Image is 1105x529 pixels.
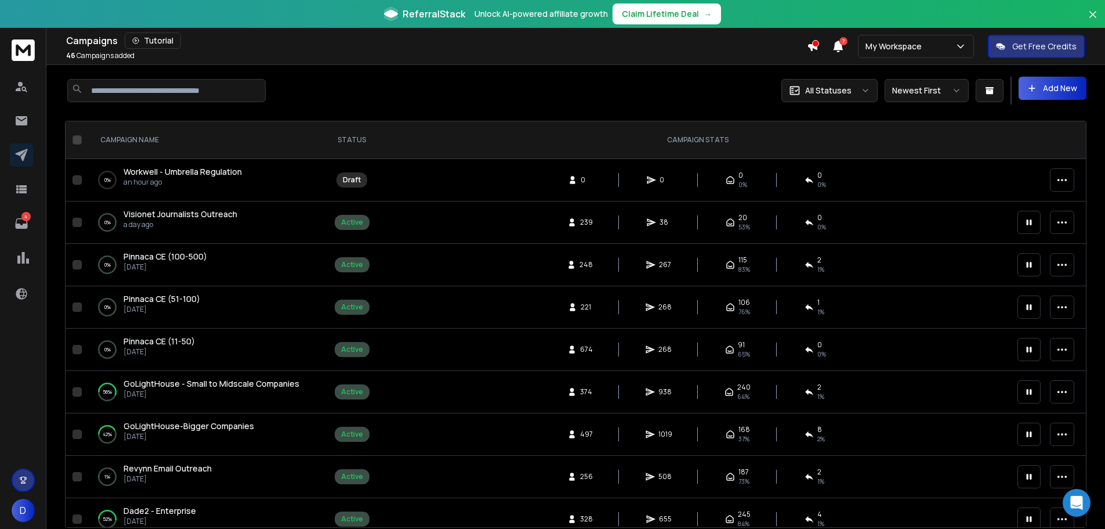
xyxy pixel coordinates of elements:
span: 1 % [817,392,824,401]
span: 0 [660,175,671,185]
span: 0 [738,171,743,180]
span: 248 [579,260,593,269]
a: Visionet Journalists Outreach [124,208,237,220]
td: 42%GoLightHouse-Bigger Companies[DATE] [86,413,319,456]
span: ReferralStack [403,7,465,21]
p: 0 % [104,217,111,228]
p: [DATE] [124,305,200,314]
div: Active [341,303,363,312]
th: STATUS [319,121,385,159]
button: D [12,499,35,522]
div: Active [341,218,363,227]
span: 83 % [738,265,750,274]
p: Campaigns added [66,51,135,60]
p: [DATE] [124,390,299,399]
span: 374 [580,387,592,397]
span: 1 % [817,265,824,274]
span: 115 [738,255,747,265]
span: → [704,8,712,20]
p: Get Free Credits [1012,41,1077,52]
span: 0 [817,171,822,180]
span: 221 [581,303,592,312]
p: [DATE] [124,432,254,441]
span: Visionet Journalists Outreach [124,208,237,219]
p: 0 % [104,259,111,271]
span: 256 [580,472,593,481]
a: GoLightHouse - Small to Midscale Companies [124,378,299,390]
span: 0 [817,213,822,222]
span: 0% [817,180,826,189]
p: an hour ago [124,178,242,187]
button: Tutorial [125,33,181,49]
span: 168 [738,425,750,434]
span: 674 [580,345,593,354]
span: 1 [817,298,820,307]
span: 65 % [738,350,750,359]
span: 53 % [738,222,750,232]
span: 245 [738,510,751,519]
div: Campaigns [66,33,807,49]
span: 76 % [738,307,750,316]
p: 52 % [103,513,112,525]
span: 1 % [817,307,824,316]
span: 267 [659,260,671,269]
span: 2 % [817,434,825,444]
a: Workwell - Umbrella Regulation [124,166,242,178]
span: 0 % [817,222,826,232]
span: 497 [580,430,593,439]
button: Get Free Credits [988,35,1085,58]
p: 56 % [103,386,112,398]
span: 37 % [738,434,749,444]
button: Add New [1019,77,1086,100]
button: Close banner [1085,7,1100,35]
span: 46 [66,51,75,60]
span: 938 [658,387,672,397]
td: 56%GoLightHouse - Small to Midscale Companies[DATE] [86,371,319,413]
span: 4 [817,510,822,519]
p: 1 % [104,471,110,483]
span: 240 [737,383,751,392]
span: 0 [581,175,592,185]
span: 106 [738,298,750,307]
span: 2 [817,383,821,392]
a: Pinnaca CE (11-50) [124,336,195,347]
button: Newest First [885,79,969,102]
p: Unlock AI-powered affiliate growth [474,8,608,20]
span: 187 [738,467,749,477]
p: All Statuses [805,85,852,96]
td: 0%Pinnaca CE (51-100)[DATE] [86,286,319,329]
span: 1 % [817,477,824,486]
div: Active [341,514,363,524]
span: 64 % [737,392,749,401]
span: 328 [580,514,593,524]
span: GoLightHouse-Bigger Companies [124,420,254,431]
span: Pinnaca CE (11-50) [124,336,195,347]
p: 4 [21,212,31,221]
button: Claim Lifetime Deal→ [613,3,721,24]
td: 1%Revynn Email Outreach[DATE] [86,456,319,498]
p: 0 % [104,174,111,186]
div: Open Intercom Messenger [1063,489,1090,517]
th: CAMPAIGN STATS [385,121,1010,159]
span: 20 [738,213,747,222]
span: 268 [658,345,672,354]
p: [DATE] [124,262,207,272]
div: Draft [343,175,361,185]
a: Dade2 - Enterprise [124,505,196,517]
span: 0% [738,180,747,189]
span: 1 % [817,519,824,528]
div: Active [341,345,363,354]
p: a day ago [124,220,237,229]
a: 4 [10,212,33,235]
a: Pinnaca CE (51-100) [124,293,200,305]
div: Active [341,430,363,439]
a: Pinnaca CE (100-500) [124,251,207,262]
span: Workwell - Umbrella Regulation [124,166,242,177]
span: 84 % [738,519,749,528]
td: 0%Pinnaca CE (11-50)[DATE] [86,329,319,371]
